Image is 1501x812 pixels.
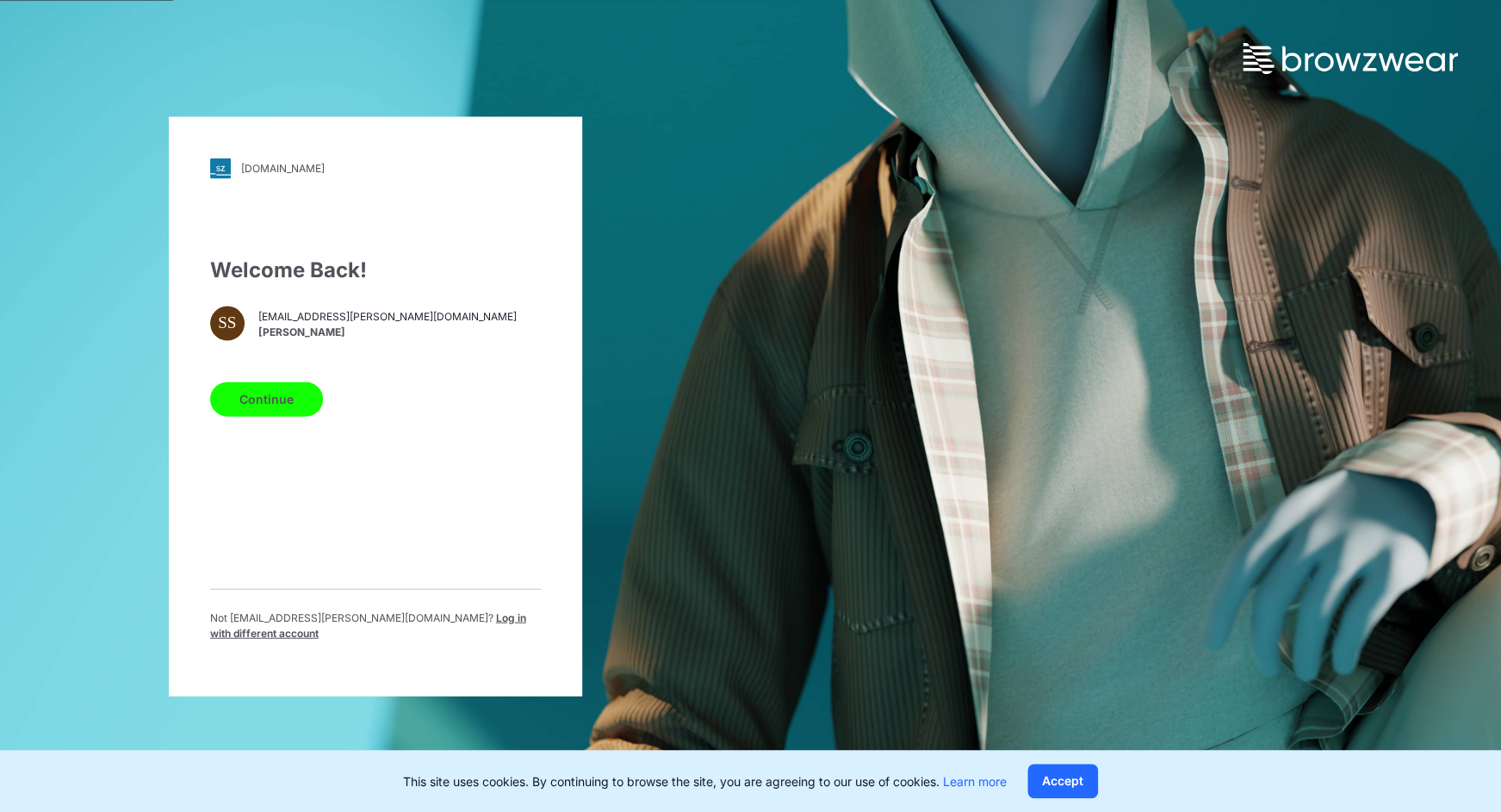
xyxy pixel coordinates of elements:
[403,772,1007,790] p: This site uses cookies. By continuing to browse the site, you are agreeing to our use of cookies.
[241,162,325,175] div: [DOMAIN_NAME]
[210,610,541,641] p: Not [EMAIL_ADDRESS][PERSON_NAME][DOMAIN_NAME] ?
[258,325,517,340] span: [PERSON_NAME]
[210,381,323,416] button: Continue
[258,309,517,325] span: [EMAIL_ADDRESS][PERSON_NAME][DOMAIN_NAME]
[210,306,245,340] div: SS
[1027,764,1098,798] button: Accept
[210,158,541,178] a: [DOMAIN_NAME]
[210,158,231,178] img: svg+xml;base64,PHN2ZyB3aWR0aD0iMjgiIGhlaWdodD0iMjgiIHZpZXdCb3g9IjAgMCAyOCAyOCIgZmlsbD0ibm9uZSIgeG...
[943,774,1007,789] a: Learn more
[210,254,541,285] div: Welcome Back!
[1243,43,1458,74] img: browzwear-logo.73288ffb.svg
